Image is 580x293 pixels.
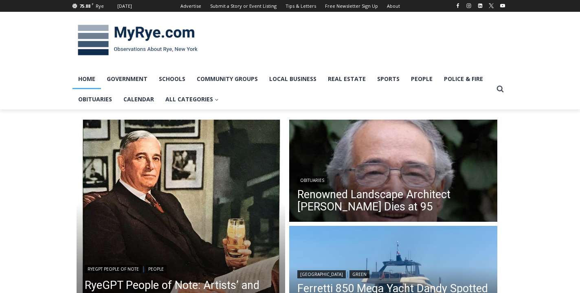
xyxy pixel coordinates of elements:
a: Local Business [264,69,322,89]
a: Community Groups [191,69,264,89]
a: RyeGPT People of Note [85,265,142,273]
a: Obituaries [72,89,118,109]
a: Linkedin [475,1,485,11]
a: People [405,69,438,89]
div: | [297,269,490,278]
a: Instagram [464,1,474,11]
span: 75.88 [79,3,90,9]
a: Calendar [118,89,160,109]
a: X [486,1,496,11]
div: | [85,263,277,273]
span: F [92,2,94,6]
button: View Search Form [493,82,507,96]
a: [GEOGRAPHIC_DATA] [297,270,346,278]
a: All Categories [160,89,224,109]
a: Government [101,69,153,89]
img: MyRye.com [72,19,203,61]
a: People [145,265,167,273]
div: Rye [96,2,104,10]
a: Renowned Landscape Architect [PERSON_NAME] Dies at 95 [297,188,490,213]
a: Green [349,270,369,278]
a: Police & Fire [438,69,489,89]
a: Obituaries [297,176,327,184]
a: Home [72,69,101,89]
a: Read More Renowned Landscape Architect Peter Rolland Dies at 95 [289,120,498,224]
a: Real Estate [322,69,371,89]
a: Sports [371,69,405,89]
a: YouTube [498,1,507,11]
a: Schools [153,69,191,89]
div: [DATE] [117,2,132,10]
nav: Primary Navigation [72,69,493,110]
a: Facebook [453,1,463,11]
span: All Categories [165,95,219,104]
img: Obituary - Peter George Rolland [289,120,498,224]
